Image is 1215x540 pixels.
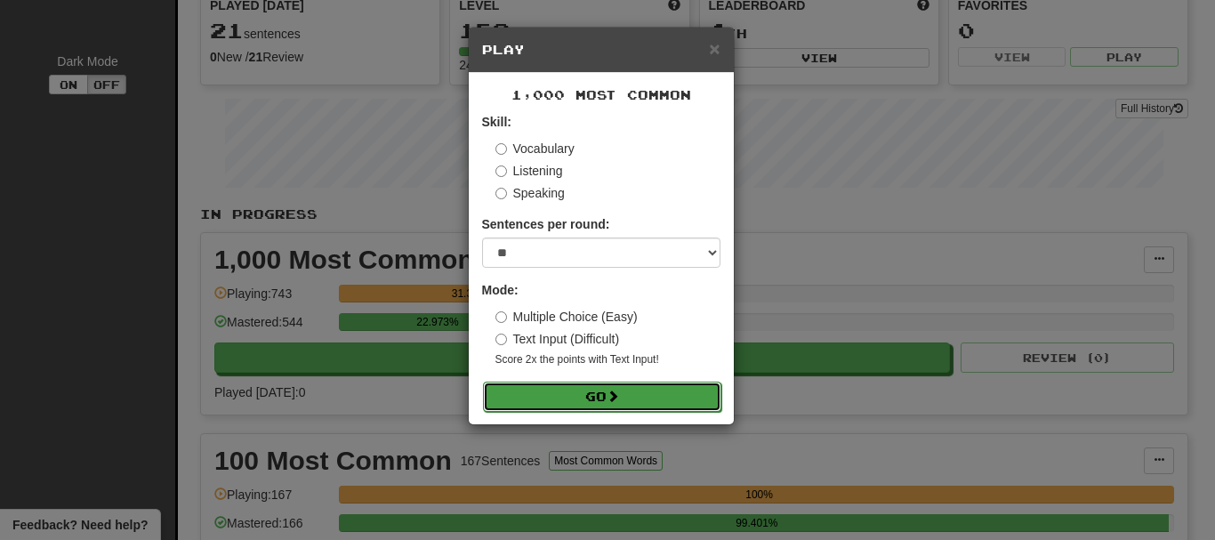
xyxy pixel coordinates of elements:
span: × [709,38,720,59]
input: Multiple Choice (Easy) [495,311,507,323]
label: Sentences per round: [482,215,610,233]
small: Score 2x the points with Text Input ! [495,352,720,367]
input: Speaking [495,188,507,199]
label: Listening [495,162,563,180]
label: Vocabulary [495,140,575,157]
button: Close [709,39,720,58]
strong: Skill: [482,115,511,129]
label: Speaking [495,184,565,202]
input: Vocabulary [495,143,507,155]
button: Go [483,382,721,412]
h5: Play [482,41,720,59]
label: Multiple Choice (Easy) [495,308,638,326]
strong: Mode: [482,283,519,297]
input: Listening [495,165,507,177]
label: Text Input (Difficult) [495,330,620,348]
span: 1,000 Most Common [511,87,691,102]
input: Text Input (Difficult) [495,334,507,345]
